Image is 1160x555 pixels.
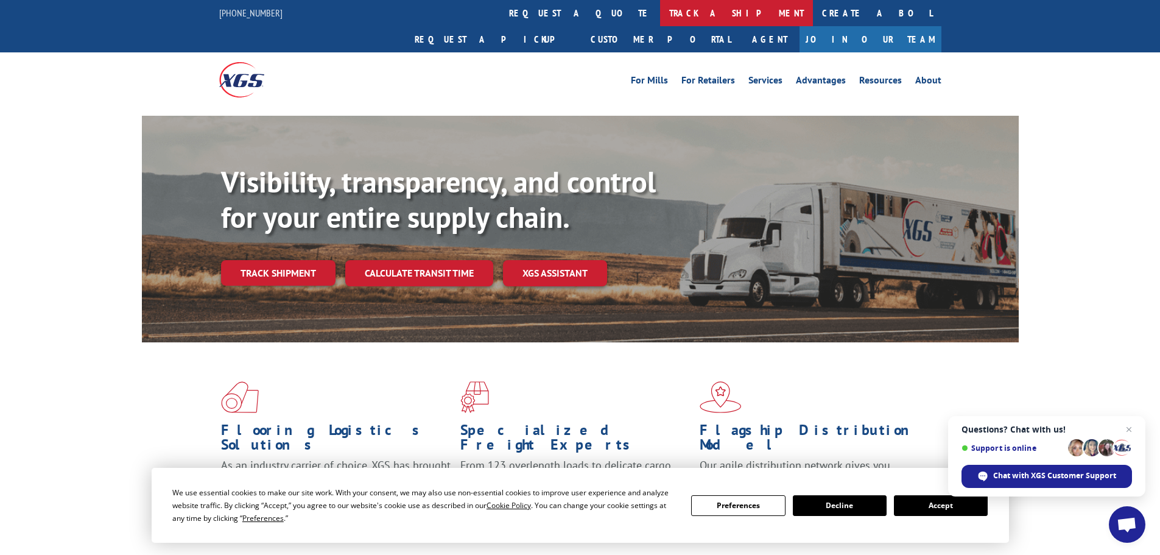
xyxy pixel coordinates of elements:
img: xgs-icon-total-supply-chain-intelligence-red [221,381,259,413]
a: For Mills [631,76,668,89]
div: Cookie Consent Prompt [152,468,1009,543]
img: xgs-icon-focused-on-flooring-red [460,381,489,413]
p: From 123 overlength loads to delicate cargo, our experienced staff knows the best way to move you... [460,458,691,512]
a: Track shipment [221,260,336,286]
a: Request a pickup [406,26,582,52]
button: Accept [894,495,988,516]
a: About [915,76,941,89]
h1: Specialized Freight Experts [460,423,691,458]
button: Decline [793,495,887,516]
a: [PHONE_NUMBER] [219,7,283,19]
h1: Flooring Logistics Solutions [221,423,451,458]
img: xgs-icon-flagship-distribution-model-red [700,381,742,413]
a: Customer Portal [582,26,740,52]
span: Our agile distribution network gives you nationwide inventory management on demand. [700,458,924,487]
span: Chat with XGS Customer Support [961,465,1132,488]
a: Agent [740,26,800,52]
a: Advantages [796,76,846,89]
span: Questions? Chat with us! [961,425,1132,434]
h1: Flagship Distribution Model [700,423,930,458]
button: Preferences [691,495,785,516]
b: Visibility, transparency, and control for your entire supply chain. [221,163,656,236]
span: Chat with XGS Customer Support [993,470,1116,481]
a: Open chat [1109,506,1145,543]
a: For Retailers [681,76,735,89]
div: We use essential cookies to make our site work. With your consent, we may also use non-essential ... [172,486,677,525]
a: Calculate transit time [345,260,493,286]
a: XGS ASSISTANT [503,260,607,286]
a: Services [748,76,782,89]
span: As an industry carrier of choice, XGS has brought innovation and dedication to flooring logistics... [221,458,451,501]
span: Preferences [242,513,284,523]
a: Resources [859,76,902,89]
span: Cookie Policy [487,500,531,511]
span: Support is online [961,444,1064,453]
a: Join Our Team [800,26,941,52]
